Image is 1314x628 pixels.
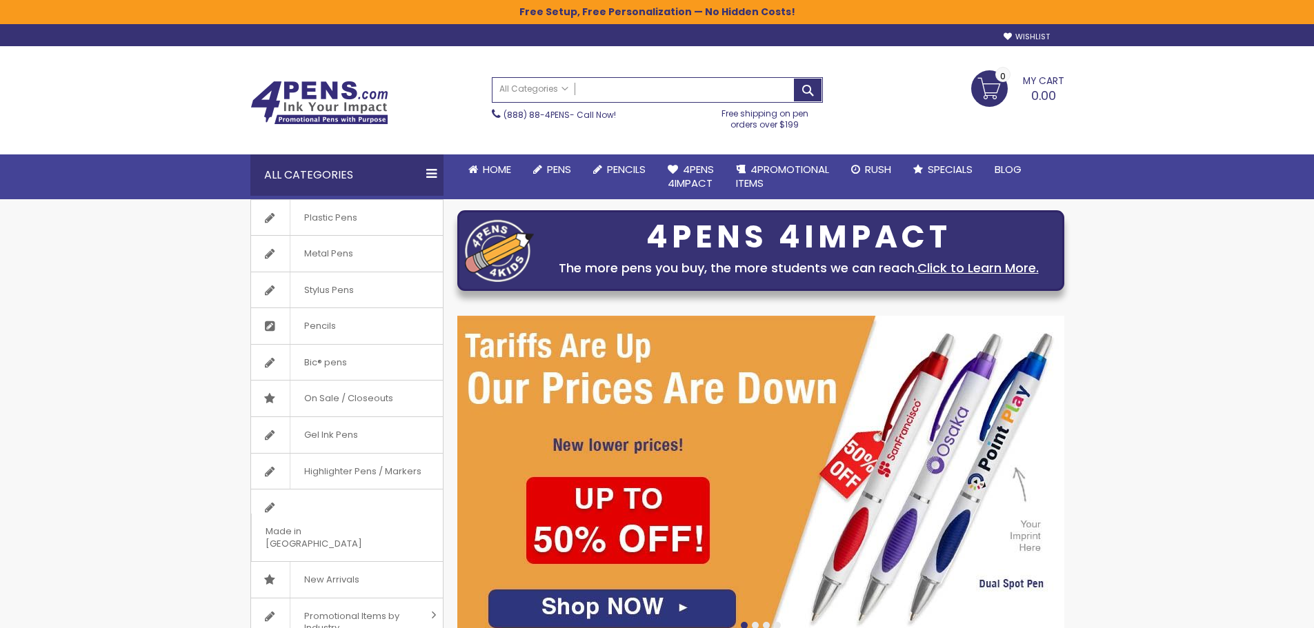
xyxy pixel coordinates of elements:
a: Metal Pens [251,236,443,272]
div: 4PENS 4IMPACT [541,223,1057,252]
a: Highlighter Pens / Markers [251,454,443,489]
a: Click to Learn More. [917,259,1039,276]
a: Plastic Pens [251,200,443,236]
a: Specials [902,154,984,185]
a: Wishlist [1004,32,1050,42]
span: 4Pens 4impact [668,162,714,190]
a: 4Pens4impact [657,154,725,199]
a: Stylus Pens [251,272,443,308]
span: Home [483,162,511,176]
span: Plastic Pens [290,200,371,236]
a: 0.00 0 [971,70,1064,105]
span: Specials [928,162,973,176]
a: Pens [522,154,582,185]
img: four_pen_logo.png [465,219,534,282]
a: Blog [984,154,1033,185]
a: Gel Ink Pens [251,417,443,453]
a: (888) 88-4PENS [504,109,570,121]
span: Highlighter Pens / Markers [290,454,435,489]
span: 4PROMOTIONAL ITEMS [736,162,829,190]
span: New Arrivals [290,562,373,598]
a: Home [457,154,522,185]
span: Pens [547,162,571,176]
span: 0 [1000,70,1006,83]
span: Gel Ink Pens [290,417,372,453]
span: On Sale / Closeouts [290,381,407,416]
span: Pencils [290,308,350,344]
img: 4Pens Custom Pens and Promotional Products [250,81,388,125]
span: Pencils [607,162,646,176]
span: Blog [995,162,1022,176]
div: The more pens you buy, the more students we can reach. [541,259,1057,278]
span: - Call Now! [504,109,616,121]
a: All Categories [492,78,575,101]
a: New Arrivals [251,562,443,598]
a: Rush [840,154,902,185]
span: Made in [GEOGRAPHIC_DATA] [251,514,408,561]
span: Metal Pens [290,236,367,272]
a: Pencils [251,308,443,344]
a: Bic® pens [251,345,443,381]
a: Pencils [582,154,657,185]
a: On Sale / Closeouts [251,381,443,416]
a: 4PROMOTIONALITEMS [725,154,840,199]
div: All Categories [250,154,444,196]
span: 0.00 [1031,87,1056,104]
span: Bic® pens [290,345,361,381]
span: Rush [865,162,891,176]
span: Stylus Pens [290,272,368,308]
span: All Categories [499,83,568,94]
a: Made in [GEOGRAPHIC_DATA] [251,489,443,561]
div: Free shipping on pen orders over $199 [707,103,823,130]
